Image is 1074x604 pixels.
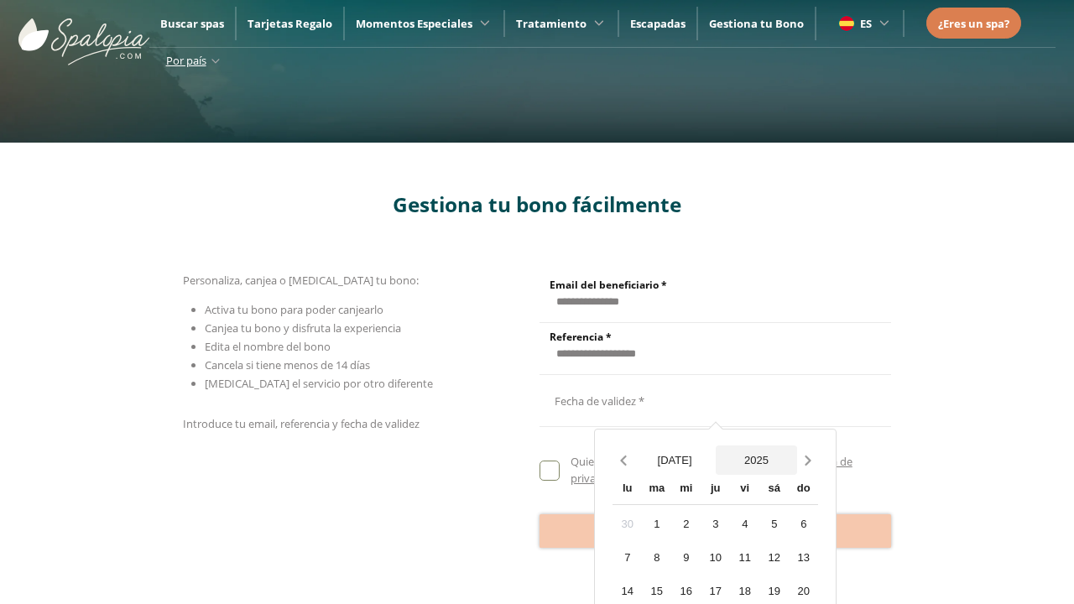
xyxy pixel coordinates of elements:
[160,16,224,31] a: Buscar spas
[709,16,804,31] a: Gestiona tu Bono
[571,454,779,469] span: Quiero recibir promociones y descuentos.
[183,416,420,431] span: Introduce tu email, referencia y fecha de validez
[630,16,686,31] a: Escapadas
[540,514,891,548] button: Continuar
[205,320,401,336] span: Canjea tu bono y disfruta la experiencia
[166,53,206,68] span: Por país
[205,302,383,317] span: Activa tu bono para poder canjearlo
[938,14,1009,33] a: ¿Eres un spa?
[571,454,852,486] a: Ver política de privacidad
[938,16,1009,31] span: ¿Eres un spa?
[393,190,681,218] span: Gestiona tu bono fácilmente
[205,357,370,372] span: Cancela si tiene menos de 14 días
[18,2,149,65] img: ImgLogoSpalopia.BvClDcEz.svg
[183,273,419,288] span: Personaliza, canjea o [MEDICAL_DATA] tu bono:
[205,376,433,391] span: [MEDICAL_DATA] el servicio por otro diferente
[205,339,331,354] span: Edita el nombre del bono
[248,16,332,31] a: Tarjetas Regalo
